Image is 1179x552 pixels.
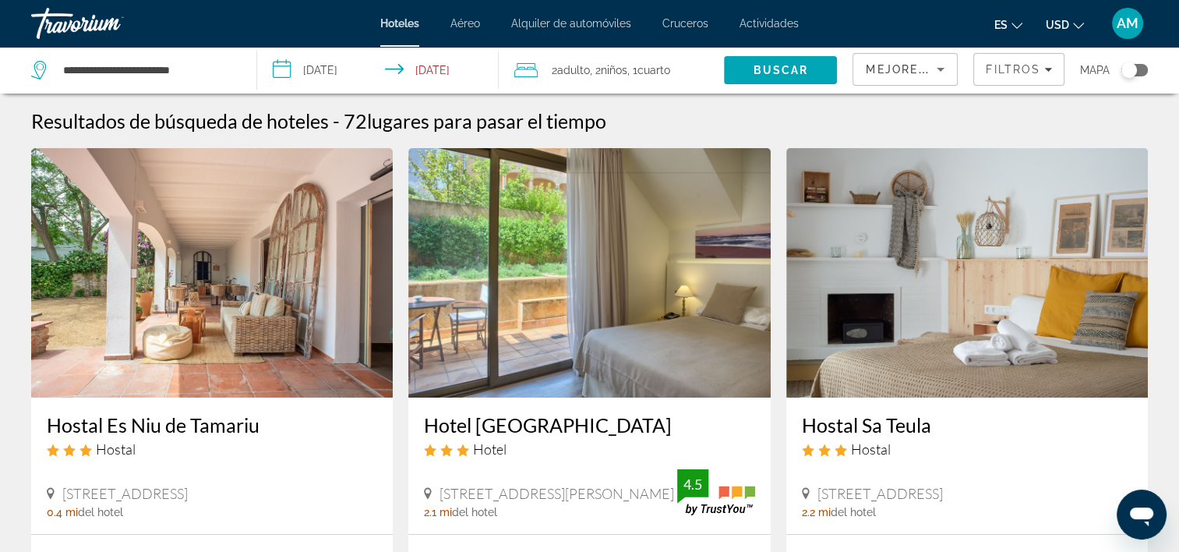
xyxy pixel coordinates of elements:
[866,60,944,79] mat-select: Sort by
[439,485,674,502] span: [STREET_ADDRESS][PERSON_NAME]
[786,148,1148,398] img: Hostal Sa Teula
[601,64,627,76] span: Niños
[333,109,340,133] span: -
[831,506,876,518] span: del hotel
[78,506,123,518] span: del hotel
[424,441,754,458] div: 3 star Hotel
[499,47,725,94] button: Travelers: 2 adults, 2 children
[47,441,377,458] div: 3 star Hostel
[1046,13,1084,36] button: Change currency
[590,59,627,81] span: , 2
[662,17,708,30] a: Cruceros
[31,148,393,398] img: Hostal Es Niu de Tamariu
[424,506,452,518] span: 2.1 mi
[637,64,670,76] span: Cuarto
[986,63,1040,76] span: Filtros
[1117,490,1167,540] iframe: Botón para iniciar la ventana de mensajería
[851,441,891,458] span: Hostal
[452,506,497,518] span: del hotel
[367,109,606,133] span: lugares para pasar el tiempo
[424,413,754,437] a: Hotel [GEOGRAPHIC_DATA]
[450,17,480,30] a: Aéreo
[817,485,943,502] span: [STREET_ADDRESS]
[31,3,187,44] a: Travorium
[557,64,590,76] span: Adulto
[344,109,606,133] h2: 72
[677,469,755,515] img: TrustYou guest rating badge
[754,64,809,76] span: Buscar
[47,413,377,437] a: Hostal Es Niu de Tamariu
[627,59,670,81] span: , 1
[802,441,1132,458] div: 3 star Hostel
[47,506,78,518] span: 0.4 mi
[1110,63,1148,77] button: Toggle map
[62,58,233,82] input: Search hotel destination
[1080,59,1110,81] span: Mapa
[1117,16,1138,31] span: AM
[1046,19,1069,31] span: USD
[994,19,1008,31] span: es
[866,63,1022,76] span: Mejores descuentos
[96,441,136,458] span: Hostal
[62,485,188,502] span: [STREET_ADDRESS]
[31,109,329,133] h1: Resultados de búsqueda de hoteles
[802,413,1132,437] a: Hostal Sa Teula
[973,53,1064,86] button: Filters
[677,475,708,494] div: 4.5
[994,13,1022,36] button: Change language
[1107,7,1148,40] button: User Menu
[380,17,419,30] a: Hoteles
[473,441,507,458] span: Hotel
[408,148,770,398] img: Hotel el Petit Convent
[740,17,799,30] a: Actividades
[257,47,499,94] button: Select check in and out date
[724,56,837,84] button: Search
[511,17,631,30] a: Alquiler de automóviles
[802,506,831,518] span: 2.2 mi
[552,59,590,81] span: 2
